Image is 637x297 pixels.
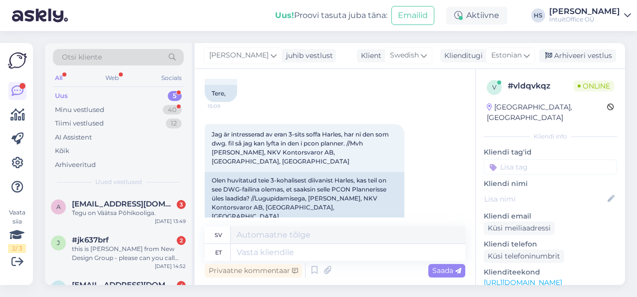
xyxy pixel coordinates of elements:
div: Klienditugi [440,50,483,61]
a: [PERSON_NAME]IntuitOffice OÜ [549,7,631,23]
p: Kliendi email [484,211,617,221]
div: Küsi meiliaadressi [484,221,555,235]
div: Kliendi info [484,132,617,141]
span: a [56,203,61,210]
span: [PERSON_NAME] [209,50,269,61]
div: Tiimi vestlused [55,118,104,128]
span: Estonian [491,50,522,61]
div: IntuitOffice OÜ [549,15,620,23]
span: anneli.mand@vaatsapk.ee [72,199,176,208]
div: 3 [177,200,186,209]
span: v [492,83,496,91]
span: Online [574,80,614,91]
div: All [53,71,64,84]
button: Emailid [391,6,434,25]
div: [DATE] 14:52 [155,262,186,270]
div: [GEOGRAPHIC_DATA], [GEOGRAPHIC_DATA] [487,102,607,123]
span: info@rebeldesign.be [72,280,176,289]
span: Saada [432,266,461,275]
p: Klienditeekond [484,267,617,277]
img: Askly Logo [8,51,27,70]
div: Socials [159,71,184,84]
div: Küsi telefoninumbrit [484,249,564,263]
span: j [57,239,60,246]
div: 2 [177,236,186,245]
div: Klient [357,50,381,61]
div: Kõik [55,146,69,156]
div: Tere, [205,85,237,102]
b: Uus! [275,10,294,20]
div: Web [103,71,121,84]
input: Lisa tag [484,159,617,174]
div: Aktiivne [446,6,507,24]
span: #jk637brf [72,235,109,244]
div: 5 [168,91,182,101]
div: 40 [163,105,182,115]
div: Privaatne kommentaar [205,264,302,277]
p: Kliendi nimi [484,178,617,189]
div: # vldqvkqz [508,80,574,92]
div: Olen huvitatud teie 3-kohalisest diivanist Harles, kas teil on see DWG-failina olemas, et saaksin... [205,172,404,225]
div: Uus [55,91,68,101]
div: HS [531,8,545,22]
span: Swedish [390,50,419,61]
p: Kliendi tag'id [484,147,617,157]
div: [PERSON_NAME] [549,7,620,15]
span: Otsi kliente [62,52,102,62]
div: 2 / 3 [8,244,26,253]
span: Uued vestlused [95,177,142,186]
div: AI Assistent [55,132,92,142]
div: [DATE] 13:49 [155,217,186,225]
div: this is [PERSON_NAME] from New Design Group - please can you call my mobile [PHONE_NUMBER] [72,244,186,262]
div: 12 [166,118,182,128]
div: Arhiveeritud [55,160,96,170]
div: et [215,244,222,261]
p: Kliendi telefon [484,239,617,249]
span: i [57,284,59,291]
div: Tegu on Väätsa Põhikooliga. [72,208,186,217]
span: Jag är intresserad av eran 3-sits soffa Harles, har ni den som dwg. fil så jag kan lyfta in den i... [212,130,390,165]
div: Minu vestlused [55,105,104,115]
div: Vaata siia [8,208,26,253]
div: 4 [177,281,186,290]
a: [URL][DOMAIN_NAME] [484,278,562,287]
div: juhib vestlust [282,50,333,61]
span: 15:09 [208,102,245,110]
div: Arhiveeri vestlus [539,49,616,62]
input: Lisa nimi [484,193,606,204]
div: sv [215,226,222,243]
div: Proovi tasuta juba täna: [275,9,387,21]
